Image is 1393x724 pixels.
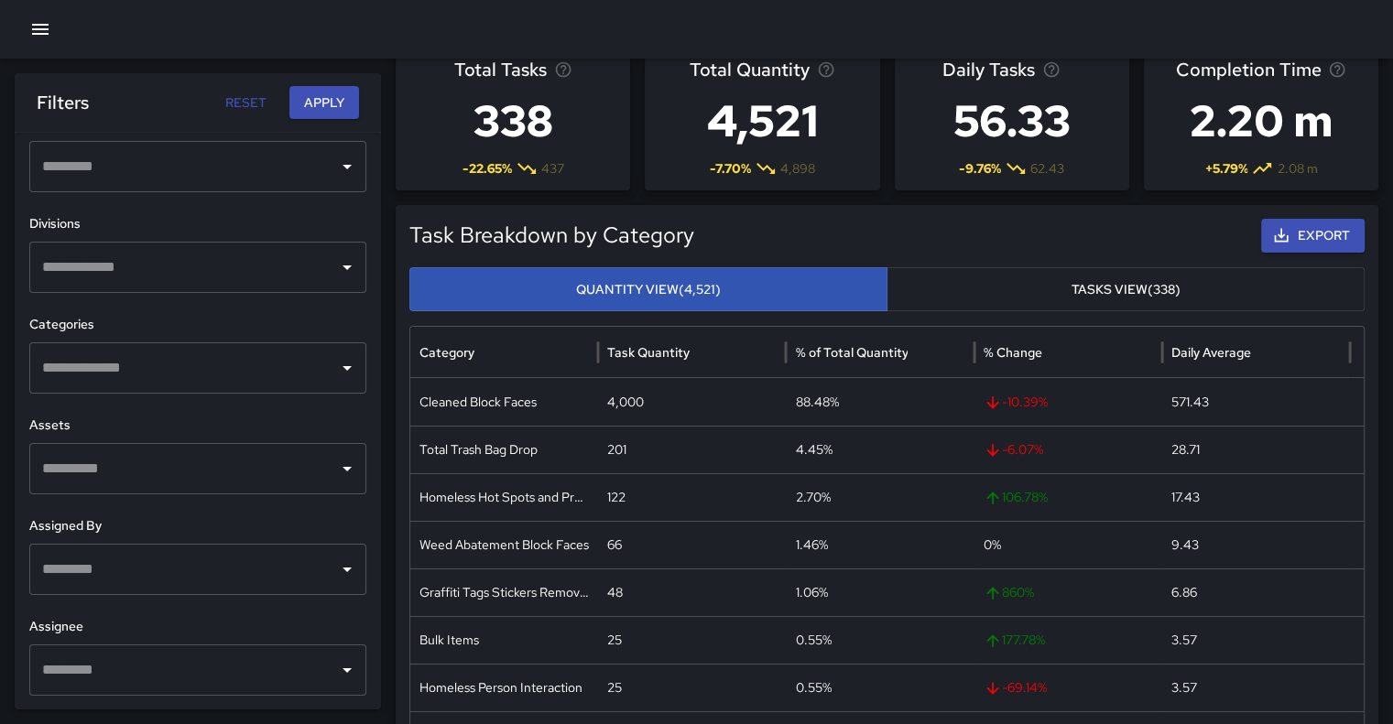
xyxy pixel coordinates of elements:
button: Open [334,355,360,381]
span: Completion Time [1175,55,1321,84]
div: 48 [598,568,786,616]
div: Category [419,344,474,361]
span: -6.07 % [984,427,1153,473]
div: Total Trash Bag Drop [410,426,598,473]
h3: 2.20 m [1175,84,1346,157]
div: Daily Average [1171,344,1251,361]
span: -9.76 % [959,159,1001,178]
span: + 5.79 % [1204,159,1247,178]
h6: Assets [29,416,366,436]
button: Open [334,657,360,683]
span: Daily Tasks [942,55,1035,84]
div: Homeless Hot Spots and Problem Areas [410,473,598,521]
div: Cleaned Block Faces [410,378,598,426]
h5: Task Breakdown by Category [409,221,1124,250]
span: 106.78 % [984,474,1153,521]
span: 437 [541,159,564,178]
button: Tasks View(338) [887,267,1365,312]
div: 88.48% [786,378,974,426]
div: Bulk Items [410,616,598,664]
button: Apply [289,86,359,120]
h6: Assignee [29,617,366,637]
div: Homeless Person Interaction [410,664,598,711]
span: 177.78 % [984,617,1153,664]
div: % of Total Quantity [795,344,908,361]
div: Task Quantity [607,344,690,361]
div: 1.46% [786,521,974,568]
h3: 56.33 [942,84,1082,157]
div: 66 [598,521,786,568]
h6: Filters [37,88,89,117]
span: 4,898 [780,159,815,178]
div: 122 [598,473,786,521]
div: Graffiti Tags Stickers Removed [410,568,598,616]
button: Open [334,254,360,280]
div: 4,000 [598,378,786,426]
span: 860 % [984,569,1153,616]
span: 62.43 [1030,159,1064,178]
button: Reset [216,86,275,120]
span: Total Tasks [454,55,547,84]
div: 201 [598,426,786,473]
h6: Assigned By [29,516,366,536]
span: -7.70 % [710,159,751,178]
div: 1.06% [786,568,974,616]
div: 4.45% [786,426,974,473]
div: 6.86 [1162,568,1350,616]
button: Open [334,154,360,179]
span: -22.65 % [463,159,512,178]
h3: 338 [454,84,572,157]
svg: Average number of tasks per day in the selected period, compared to the previous period. [1042,60,1061,79]
h6: Categories [29,315,366,335]
span: -69.14 % [984,665,1153,711]
div: 28.71 [1162,426,1350,473]
svg: Total number of tasks in the selected period, compared to the previous period. [554,60,572,79]
span: -10.39 % [984,379,1153,426]
svg: Average time taken to complete tasks in the selected period, compared to the previous period. [1328,60,1346,79]
svg: Total task quantity in the selected period, compared to the previous period. [817,60,835,79]
div: 0.55% [786,616,974,664]
div: Weed Abatement Block Faces [410,521,598,568]
button: Open [334,557,360,582]
div: 9.43 [1162,521,1350,568]
h3: 4,521 [690,84,835,157]
div: % Change [984,344,1042,361]
span: Total Quantity [690,55,810,84]
button: Export [1261,219,1365,253]
div: 3.57 [1162,616,1350,664]
span: 0 % [984,536,1001,553]
div: 2.70% [786,473,974,521]
div: 17.43 [1162,473,1350,521]
button: Quantity View(4,521) [409,267,887,312]
div: 571.43 [1162,378,1350,426]
div: 0.55% [786,664,974,711]
div: 3.57 [1162,664,1350,711]
div: 25 [598,616,786,664]
span: 2.08 m [1277,159,1317,178]
div: 25 [598,664,786,711]
button: Open [334,456,360,481]
h6: Divisions [29,214,366,234]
